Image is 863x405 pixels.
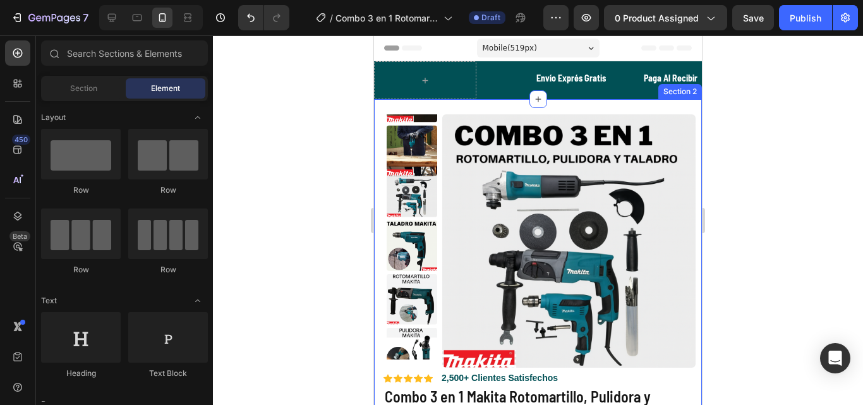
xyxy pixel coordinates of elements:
[41,368,121,379] div: Heading
[12,135,30,145] div: 450
[9,231,30,241] div: Beta
[790,11,821,25] div: Publish
[41,40,208,66] input: Search Sections & Elements
[743,13,764,23] span: Save
[481,12,500,23] span: Draft
[615,11,699,25] span: 0 product assigned
[151,83,180,94] span: Element
[128,184,208,196] div: Row
[128,264,208,275] div: Row
[604,5,727,30] button: 0 product assigned
[5,5,94,30] button: 7
[128,368,208,379] div: Text Block
[374,35,702,405] iframe: Design area
[820,343,850,373] div: Open Intercom Messenger
[41,184,121,196] div: Row
[287,51,325,62] div: Section 2
[188,291,208,311] span: Toggle open
[779,5,832,30] button: Publish
[9,350,318,392] h1: Combo 3 en 1 Makita Rotomartillo, Pulidora y Taladro
[41,295,57,306] span: Text
[238,5,289,30] div: Undo/Redo
[335,11,438,25] span: Combo 3 en 1 Rotomartillo, Pulidora y Taladro
[83,10,88,25] p: 7
[188,107,208,128] span: Toggle open
[70,83,97,94] span: Section
[41,112,66,123] span: Layout
[732,5,774,30] button: Save
[41,264,121,275] div: Row
[330,11,333,25] span: /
